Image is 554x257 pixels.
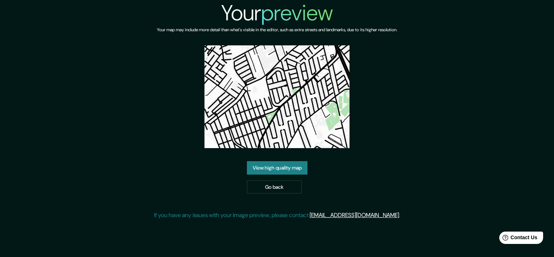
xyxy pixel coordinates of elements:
iframe: Help widget launcher [489,229,546,249]
a: [EMAIL_ADDRESS][DOMAIN_NAME] [310,211,399,219]
a: Go back [247,180,302,194]
h6: Your map may include more detail than what's visible in the editor, such as extra streets and lan... [157,26,397,34]
p: If you have any issues with your image preview, please contact . [154,211,400,220]
img: created-map-preview [204,45,350,148]
a: View high quality map [247,161,307,175]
